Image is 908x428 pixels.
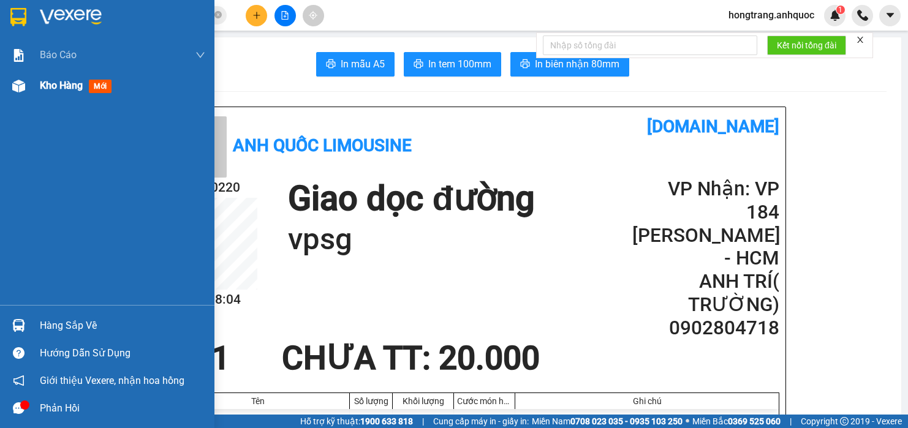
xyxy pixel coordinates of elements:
[422,415,424,428] span: |
[856,36,864,44] span: close
[316,52,395,77] button: printerIn mẫu A5
[281,11,289,20] span: file-add
[341,56,385,72] span: In mẫu A5
[433,415,529,428] span: Cung cấp máy in - giấy in:
[632,178,779,270] h2: VP Nhận: VP 184 [PERSON_NAME] - HCM
[288,178,534,220] h1: Giao dọc đường
[532,415,683,428] span: Miền Nam
[10,12,29,24] span: Gửi:
[117,10,216,54] div: VP 184 [PERSON_NAME] - HCM
[632,270,779,317] h2: ANH TRÍ( TRƯỜNG)
[10,8,26,26] img: logo-vxr
[510,52,629,77] button: printerIn biên nhận 80mm
[719,7,824,23] span: hongtrang.anhquoc
[12,319,25,332] img: warehouse-icon
[117,12,146,24] span: Nhận:
[879,5,901,26] button: caret-down
[767,36,846,55] button: Kết nối tổng đài
[12,49,25,62] img: solution-icon
[428,56,491,72] span: In tem 100mm
[252,11,261,20] span: plus
[89,80,112,93] span: mới
[518,396,776,406] div: Ghi chú
[40,80,83,91] span: Kho hàng
[535,56,619,72] span: In biên nhận 80mm
[10,54,108,69] div: TRƯỜNG BR
[288,220,534,259] h1: vpsg
[10,10,108,54] div: VP 36 [PERSON_NAME] - Bà Rịa
[13,375,25,386] span: notification
[12,80,25,92] img: warehouse-icon
[10,69,108,86] div: 0932343491
[169,396,346,406] div: Tên
[40,47,77,62] span: Báo cáo
[570,416,683,426] strong: 0708 023 035 - 0935 103 250
[632,317,779,340] h2: 0902804718
[360,416,413,426] strong: 1900 633 818
[40,399,205,418] div: Phản hồi
[40,317,205,335] div: Hàng sắp về
[790,415,792,428] span: |
[274,340,547,377] div: CHƯA TT : 20.000
[233,135,412,156] b: Anh Quốc Limousine
[326,59,336,70] span: printer
[303,5,324,26] button: aim
[520,59,530,70] span: printer
[309,11,317,20] span: aim
[13,347,25,359] span: question-circle
[300,415,413,428] span: Hỗ trợ kỹ thuật:
[214,11,222,18] span: close-circle
[274,5,296,26] button: file-add
[647,116,779,137] b: [DOMAIN_NAME]
[214,10,222,21] span: close-circle
[117,54,216,84] div: ANH TRÍ( TRƯỜNG)
[40,373,184,388] span: Giới thiệu Vexere, nhận hoa hồng
[117,84,216,101] div: 0902804718
[396,396,450,406] div: Khối lượng
[686,419,689,424] span: ⚪️
[838,6,842,14] span: 1
[777,39,836,52] span: Kết nối tổng đài
[40,344,205,362] div: Hướng dẫn sử dụng
[543,36,757,55] input: Nhập số tổng đài
[840,417,849,426] span: copyright
[692,415,781,428] span: Miền Bắc
[857,10,868,21] img: phone-icon
[836,6,845,14] sup: 1
[211,339,230,377] span: 1
[830,10,841,21] img: icon-new-feature
[195,50,205,60] span: down
[13,402,25,414] span: message
[246,5,267,26] button: plus
[414,59,423,70] span: printer
[885,10,896,21] span: caret-down
[404,52,501,77] button: printerIn tem 100mm
[353,396,389,406] div: Số lượng
[728,416,781,426] strong: 0369 525 060
[457,396,512,406] div: Cước món hàng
